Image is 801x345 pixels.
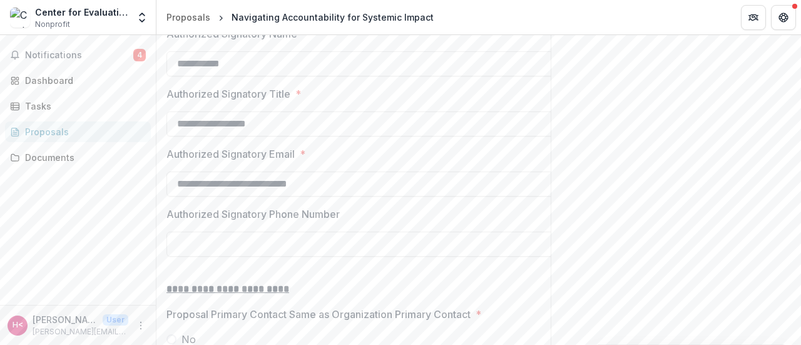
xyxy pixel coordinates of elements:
div: Dashboard [25,74,141,87]
p: User [103,314,128,326]
a: Dashboard [5,70,151,91]
a: Tasks [5,96,151,116]
div: Center for Evaluation Innovation Inc [35,6,128,19]
div: Hanh Cao Yu <hanh@evaluationinnovation.org> [13,321,23,329]
p: Proposal Primary Contact Same as Organization Primary Contact [166,307,471,322]
a: Documents [5,147,151,168]
button: Get Help [771,5,796,30]
div: Tasks [25,100,141,113]
p: Authorized Signatory Email [166,147,295,162]
span: 4 [133,49,146,61]
span: Notifications [25,50,133,61]
button: More [133,318,148,333]
nav: breadcrumb [161,8,439,26]
span: Nonprofit [35,19,70,30]
p: Authorized Signatory Phone Number [166,207,340,222]
button: Partners [741,5,766,30]
a: Proposals [161,8,215,26]
p: [PERSON_NAME] [PERSON_NAME] <[PERSON_NAME][EMAIL_ADDRESS][DOMAIN_NAME]> [33,313,98,326]
div: Documents [25,151,141,164]
div: Navigating Accountability for Systemic Impact [232,11,434,24]
p: Authorized Signatory Title [166,86,290,101]
a: Proposals [5,121,151,142]
div: Proposals [166,11,210,24]
div: Proposals [25,125,141,138]
img: Center for Evaluation Innovation Inc [10,8,30,28]
p: [PERSON_NAME][EMAIL_ADDRESS][DOMAIN_NAME] [33,326,128,337]
button: Open entity switcher [133,5,151,30]
button: Notifications4 [5,45,151,65]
